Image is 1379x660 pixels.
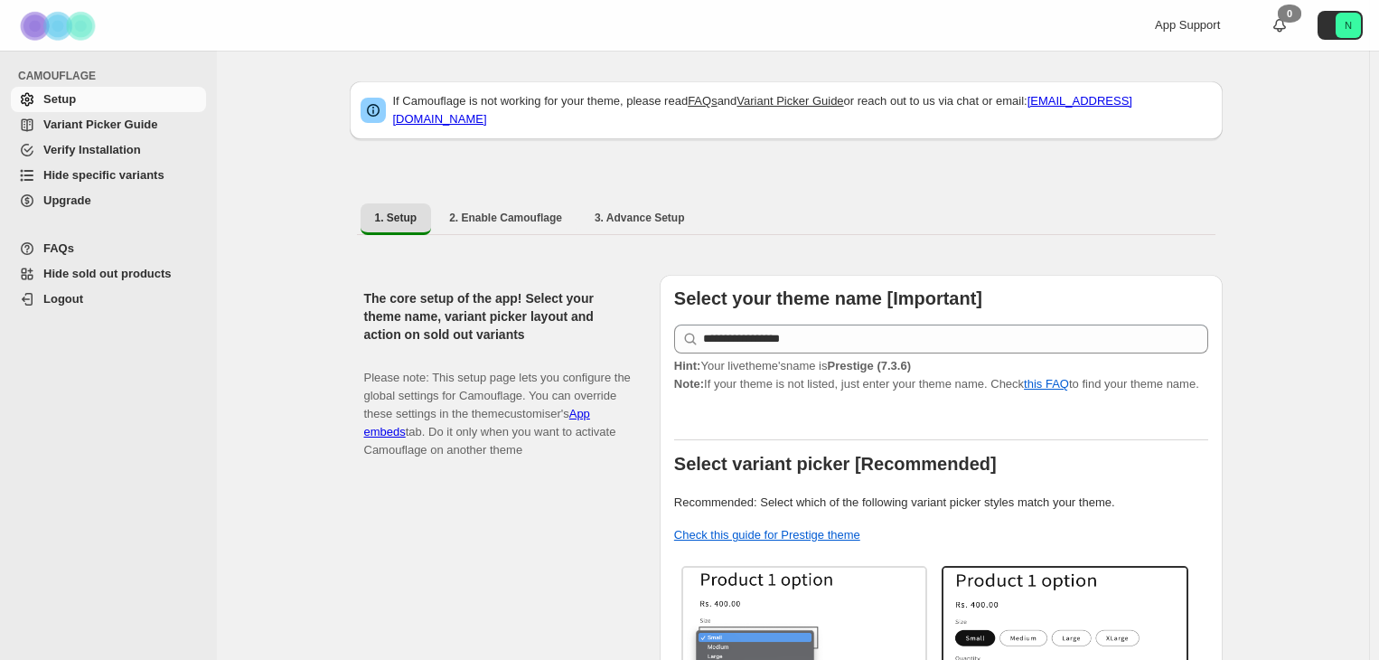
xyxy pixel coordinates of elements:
[393,92,1212,128] p: If Camouflage is not working for your theme, please read and or reach out to us via chat or email:
[674,359,701,372] strong: Hint:
[1024,377,1069,391] a: this FAQ
[43,168,164,182] span: Hide specific variants
[14,1,105,51] img: Camouflage
[364,351,631,459] p: Please note: This setup page lets you configure the global settings for Camouflage. You can overr...
[11,261,206,287] a: Hide sold out products
[674,494,1208,512] p: Recommended: Select which of the following variant picker styles match your theme.
[674,357,1208,393] p: If your theme is not listed, just enter your theme name. Check to find your theme name.
[43,118,157,131] span: Variant Picker Guide
[11,236,206,261] a: FAQs
[674,528,860,542] a: Check this guide for Prestige theme
[827,359,911,372] strong: Prestige (7.3.6)
[1336,13,1361,38] span: Avatar with initials N
[11,163,206,188] a: Hide specific variants
[43,292,83,306] span: Logout
[674,288,982,308] b: Select your theme name [Important]
[1278,5,1301,23] div: 0
[375,211,417,225] span: 1. Setup
[1318,11,1363,40] button: Avatar with initials N
[43,241,74,255] span: FAQs
[688,94,718,108] a: FAQs
[11,87,206,112] a: Setup
[43,267,172,280] span: Hide sold out products
[43,92,76,106] span: Setup
[43,193,91,207] span: Upgrade
[1155,18,1220,32] span: App Support
[364,289,631,344] h2: The core setup of the app! Select your theme name, variant picker layout and action on sold out v...
[1271,16,1289,34] a: 0
[736,94,843,108] a: Variant Picker Guide
[11,188,206,213] a: Upgrade
[11,287,206,312] a: Logout
[674,454,997,474] b: Select variant picker [Recommended]
[1345,20,1352,31] text: N
[674,359,911,372] span: Your live theme's name is
[449,211,562,225] span: 2. Enable Camouflage
[18,69,208,83] span: CAMOUFLAGE
[595,211,685,225] span: 3. Advance Setup
[43,143,141,156] span: Verify Installation
[11,137,206,163] a: Verify Installation
[674,377,704,391] strong: Note:
[11,112,206,137] a: Variant Picker Guide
